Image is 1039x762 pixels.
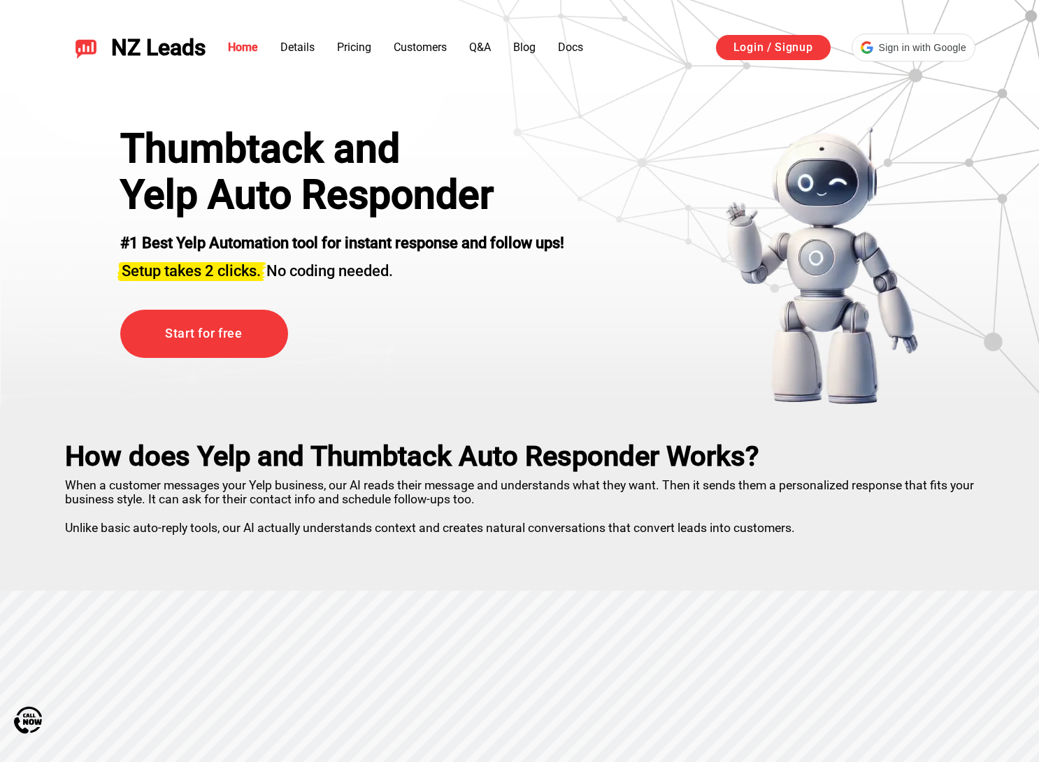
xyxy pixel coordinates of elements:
a: Customers [394,41,447,54]
h3: No coding needed. [120,254,564,282]
div: Thumbtack and [120,126,564,172]
a: Q&A [469,41,491,54]
span: NZ Leads [111,35,206,61]
a: Start for free [120,310,288,358]
p: When a customer messages your Yelp business, our AI reads their message and understands what they... [65,473,974,535]
img: yelp bot [724,126,919,405]
h1: Yelp Auto Responder [120,172,564,218]
strong: #1 Best Yelp Automation tool for instant response and follow ups! [120,234,564,252]
a: Pricing [337,41,371,54]
a: Blog [513,41,536,54]
a: Details [280,41,315,54]
a: Home [228,41,258,54]
a: Login / Signup [716,35,831,60]
a: Docs [558,41,583,54]
span: Sign in with Google [879,41,966,55]
div: Sign in with Google [852,34,975,62]
img: Call Now [14,706,42,734]
h2: How does Yelp and Thumbtack Auto Responder Works? [65,440,974,473]
img: NZ Leads logo [75,36,97,59]
span: Setup takes 2 clicks. [122,262,261,280]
